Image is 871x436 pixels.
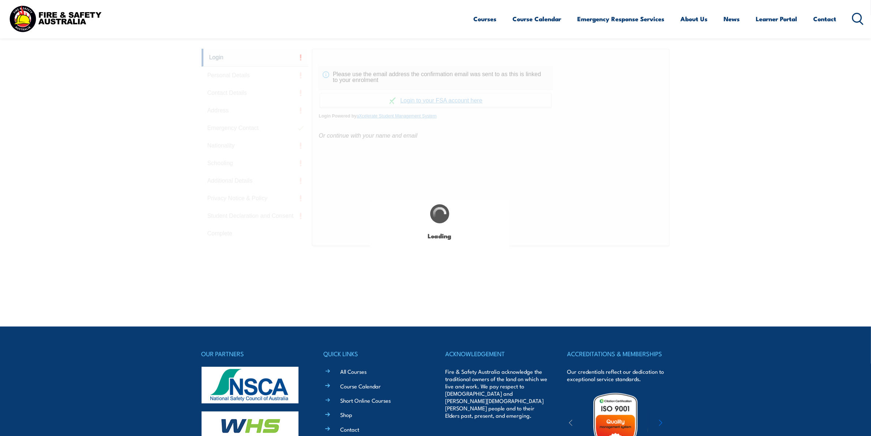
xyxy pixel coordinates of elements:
[323,349,426,359] h4: QUICK LINKS
[445,349,548,359] h4: ACKNOWLEDGEMENT
[340,382,381,390] a: Course Calendar
[756,9,797,29] a: Learner Portal
[578,9,665,29] a: Emergency Response Services
[474,9,497,29] a: Courses
[202,349,304,359] h4: OUR PARTNERS
[340,396,391,404] a: Short Online Courses
[724,9,740,29] a: News
[340,368,367,375] a: All Courses
[513,9,562,29] a: Course Calendar
[814,9,837,29] a: Contact
[340,411,352,418] a: Shop
[567,349,669,359] h4: ACCREDITATIONS & MEMBERSHIPS
[681,9,708,29] a: About Us
[374,227,506,245] h1: Loading
[567,368,669,383] p: Our credentials reflect our dedication to exceptional service standards.
[340,425,359,433] a: Contact
[445,368,548,419] p: Fire & Safety Australia acknowledge the traditional owners of the land on which we live and work....
[202,367,299,403] img: nsca-logo-footer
